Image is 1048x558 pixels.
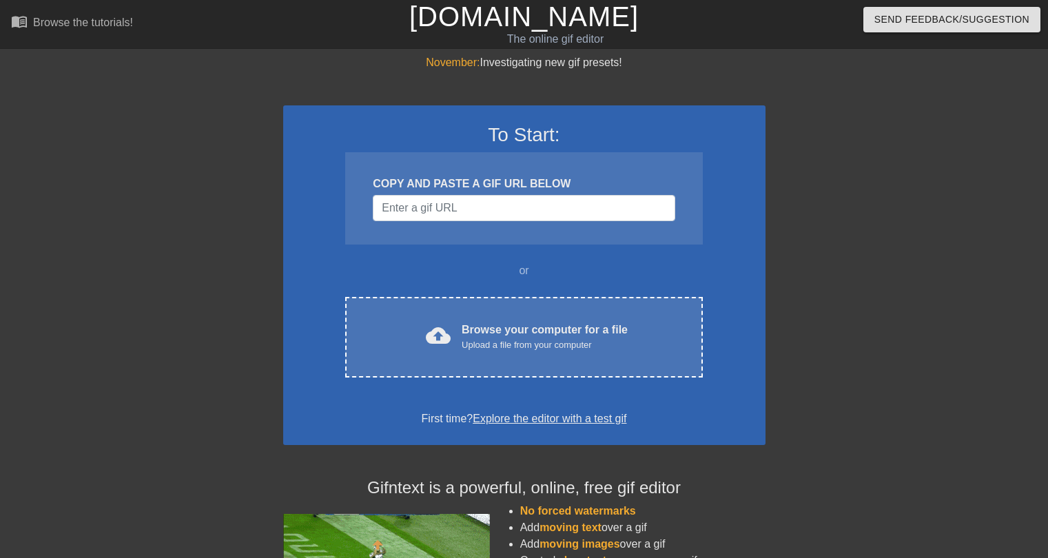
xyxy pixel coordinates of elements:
div: Upload a file from your computer [462,338,628,352]
a: Browse the tutorials! [11,13,133,34]
span: moving images [540,538,619,550]
div: COPY AND PASTE A GIF URL BELOW [373,176,675,192]
div: Browse your computer for a file [462,322,628,352]
span: Send Feedback/Suggestion [874,11,1029,28]
span: cloud_upload [426,323,451,348]
button: Send Feedback/Suggestion [863,7,1040,32]
span: moving text [540,521,602,533]
a: [DOMAIN_NAME] [409,1,639,32]
li: Add over a gif [520,536,766,552]
span: No forced watermarks [520,505,636,517]
input: Username [373,195,675,221]
h3: To Start: [301,123,748,147]
li: Add over a gif [520,519,766,536]
span: November: [426,56,480,68]
div: Investigating new gif presets! [283,54,766,71]
div: Browse the tutorials! [33,17,133,28]
div: The online gif editor [356,31,754,48]
span: menu_book [11,13,28,30]
h4: Gifntext is a powerful, online, free gif editor [283,478,766,498]
a: Explore the editor with a test gif [473,413,626,424]
div: First time? [301,411,748,427]
div: or [319,262,730,279]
